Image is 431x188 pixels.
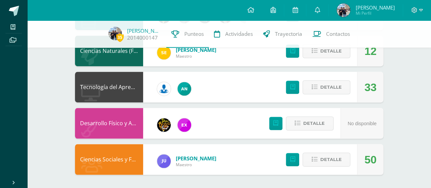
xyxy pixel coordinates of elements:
div: Ciencias Sociales y Formación Ciudadana e Interculturalidad [75,144,143,175]
span: Detalle [320,153,341,166]
span: Detalle [303,117,325,130]
img: f66163e901d91b21c8cec0638fbfd2e8.png [337,3,350,17]
a: Actividades [209,20,258,48]
img: 6ed6846fa57649245178fca9fc9a58dd.png [157,82,171,96]
span: Maestro [176,162,216,168]
a: 2014000147 [127,34,158,41]
button: Detalle [286,116,334,130]
div: Ciencias Naturales (Física Fundamental) [75,35,143,66]
img: 05ee8f3aa2e004bc19e84eb2325bd6d4.png [178,82,191,96]
span: [PERSON_NAME] [355,4,395,11]
a: Contactos [307,20,355,48]
div: 50 [364,144,376,175]
img: f66163e901d91b21c8cec0638fbfd2e8.png [108,27,122,40]
span: Maestro [176,53,216,59]
span: Trayectoria [275,30,302,38]
img: 03c2987289e60ca238394da5f82a525a.png [157,46,171,59]
div: 33 [364,72,376,103]
img: 0261123e46d54018888246571527a9cf.png [157,154,171,168]
img: ce84f7dabd80ed5f5aa83b4480291ac6.png [178,118,191,132]
span: [PERSON_NAME] [176,46,216,53]
button: Detalle [303,153,350,167]
span: Contactos [326,30,350,38]
a: Punteos [166,20,209,48]
div: 12 [364,36,376,67]
span: Detalle [320,45,341,57]
span: No disponible [348,121,376,126]
a: Trayectoria [258,20,307,48]
a: [PERSON_NAME] [127,27,161,34]
span: 35 [116,33,124,42]
div: Tecnología del Aprendizaje y la Comunicación (TIC) [75,72,143,102]
div: Desarrollo Físico y Artístico (Extracurricular) [75,108,143,139]
span: Punteos [184,30,204,38]
button: Detalle [303,44,350,58]
span: [PERSON_NAME] [176,155,216,162]
span: Mi Perfil [355,10,395,16]
span: Detalle [320,81,341,93]
button: Detalle [303,80,350,94]
span: Actividades [225,30,253,38]
img: 21dcd0747afb1b787494880446b9b401.png [157,118,171,132]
